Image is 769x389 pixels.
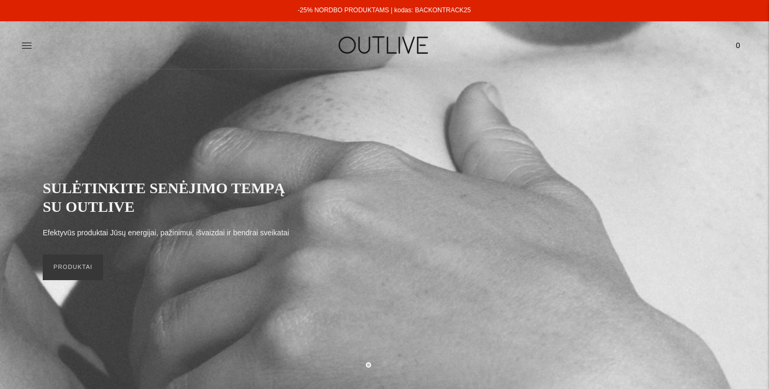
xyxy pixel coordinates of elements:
a: -25% NORDBO PRODUKTAMS | kodas: BACKONTRACK25 [297,6,470,14]
p: Efektyvūs produktai Jūsų energijai, pažinimui, išvaizdai ir bendrai sveikatai [43,227,289,240]
span: 0 [731,38,746,53]
button: Move carousel to slide 1 [366,362,371,368]
button: Move carousel to slide 3 [398,361,403,367]
button: Move carousel to slide 2 [382,361,387,367]
img: OUTLIVE [318,27,451,63]
a: 0 [728,34,748,57]
a: PRODUKTAI [43,255,103,280]
h2: SULĖTINKITE SENĖJIMO TEMPĄ SU OUTLIVE [43,179,299,216]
